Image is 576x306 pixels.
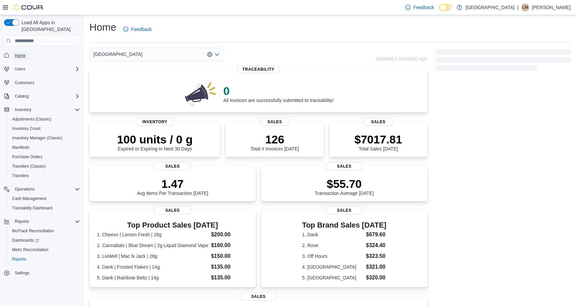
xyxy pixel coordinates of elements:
dd: $200.00 [211,231,248,239]
span: Load All Apps in [GEOGRAPHIC_DATA] [19,19,80,33]
button: Inventory Manager (Classic) [7,133,83,143]
span: Traceabilty Dashboard [9,204,80,212]
span: Catalog [12,92,80,100]
button: Catalog [12,92,31,100]
span: Cash Management [9,195,80,203]
span: Transfers [12,173,29,178]
a: Reports [9,255,29,263]
span: Customers [15,80,34,86]
button: Adjustments (Classic) [7,114,83,124]
span: Inventory Manager (Classic) [9,134,80,142]
nav: Complex example [4,47,80,295]
dt: 3. Off Hours [302,253,363,260]
span: Reports [9,255,80,263]
span: Sales [240,293,277,301]
span: Home [12,51,80,59]
dd: $320.00 [366,274,386,282]
a: Feedback [403,1,437,14]
button: Catalog [1,92,83,101]
button: Users [12,65,28,73]
span: Cash Management [12,196,46,201]
button: Inventory Count [7,124,83,133]
a: Metrc Reconciliation [9,246,51,254]
span: Sales [325,206,363,214]
button: Home [1,50,83,60]
a: Cash Management [9,195,49,203]
h1: Home [89,21,116,34]
span: Transfers (Classic) [12,164,46,169]
button: Operations [12,185,37,193]
h3: Top Brand Sales [DATE] [302,221,386,229]
button: Metrc Reconciliation [7,245,83,254]
button: Reports [12,217,32,226]
span: Inventory [136,118,174,126]
button: Manifests [7,143,83,152]
span: Dashboards [9,236,80,244]
button: Reports [7,254,83,264]
span: Traceability [237,65,280,73]
button: Settings [1,268,83,278]
span: Inventory Count [12,126,41,131]
p: Updated 1 minute(s) ago [376,56,427,61]
a: Inventory Count [9,125,43,133]
button: Inventory [1,105,83,114]
p: [PERSON_NAME] [532,3,571,11]
button: Cash Management [7,194,83,203]
dt: 5. [GEOGRAPHIC_DATA] [302,274,363,281]
a: Dashboards [7,236,83,245]
a: Dashboards [9,236,42,244]
button: Users [1,64,83,74]
dd: $135.00 [211,263,248,271]
span: Feedback [131,26,152,33]
dt: 1. Dank [302,231,363,238]
button: Clear input [207,52,212,57]
span: Adjustments (Classic) [12,116,51,122]
span: Sales [154,162,191,170]
a: Feedback [120,23,154,36]
dd: $679.60 [366,231,386,239]
p: 126 [250,133,299,146]
button: BioTrack Reconciliation [7,226,83,236]
span: Sales [154,206,191,214]
span: Manifests [12,145,29,150]
span: Purchase Orders [9,153,80,161]
span: Adjustments (Classic) [9,115,80,123]
button: Purchase Orders [7,152,83,162]
button: Reports [1,217,83,226]
dd: $150.00 [211,252,248,260]
dd: $160.00 [211,241,248,249]
span: Traceabilty Dashboard [12,205,52,211]
span: Transfers (Classic) [9,162,80,170]
span: BioTrack Reconciliation [9,227,80,235]
a: Transfers (Classic) [9,162,48,170]
span: Transfers [9,172,80,180]
a: Settings [12,269,32,277]
p: 1.47 [137,177,208,191]
a: Traceabilty Dashboard [9,204,55,212]
span: Sales [260,118,290,126]
span: Catalog [15,94,29,99]
h3: Top Product Sales [DATE] [97,221,248,229]
div: Total # Invoices [DATE] [250,133,299,151]
span: Inventory [15,107,31,112]
input: Dark Mode [439,4,453,11]
span: Loading [436,50,571,72]
a: Customers [12,79,37,87]
button: Traceabilty Dashboard [7,203,83,213]
span: Reports [15,219,29,224]
div: Expired or Expiring in Next 30 Days [117,133,193,151]
button: Transfers [7,171,83,180]
span: Sales [325,162,363,170]
a: Inventory Manager (Classic) [9,134,65,142]
span: Users [12,65,80,73]
div: Transaction Average [DATE] [315,177,374,196]
a: BioTrack Reconciliation [9,227,57,235]
p: | [517,3,519,11]
div: Avg Items Per Transaction [DATE] [137,177,208,196]
span: Customers [12,78,80,87]
dd: $321.00 [366,263,386,271]
span: Users [15,66,25,72]
span: Purchase Orders [12,154,43,160]
a: Home [12,52,28,60]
